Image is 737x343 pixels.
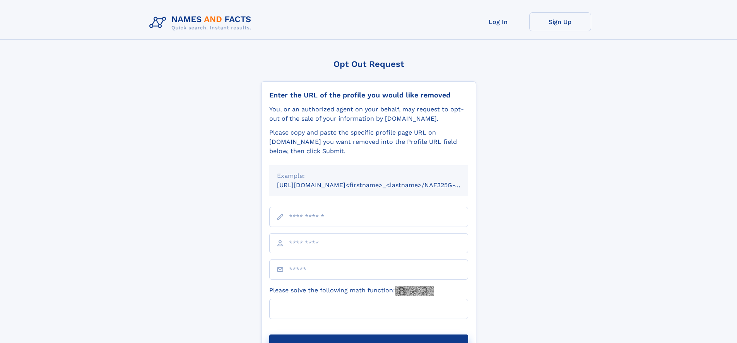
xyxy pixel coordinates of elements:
[269,91,468,99] div: Enter the URL of the profile you would like removed
[261,59,476,69] div: Opt Out Request
[529,12,591,31] a: Sign Up
[269,105,468,123] div: You, or an authorized agent on your behalf, may request to opt-out of the sale of your informatio...
[277,171,460,181] div: Example:
[277,181,483,189] small: [URL][DOMAIN_NAME]<firstname>_<lastname>/NAF325G-xxxxxxxx
[269,128,468,156] div: Please copy and paste the specific profile page URL on [DOMAIN_NAME] you want removed into the Pr...
[146,12,258,33] img: Logo Names and Facts
[467,12,529,31] a: Log In
[269,286,434,296] label: Please solve the following math function:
